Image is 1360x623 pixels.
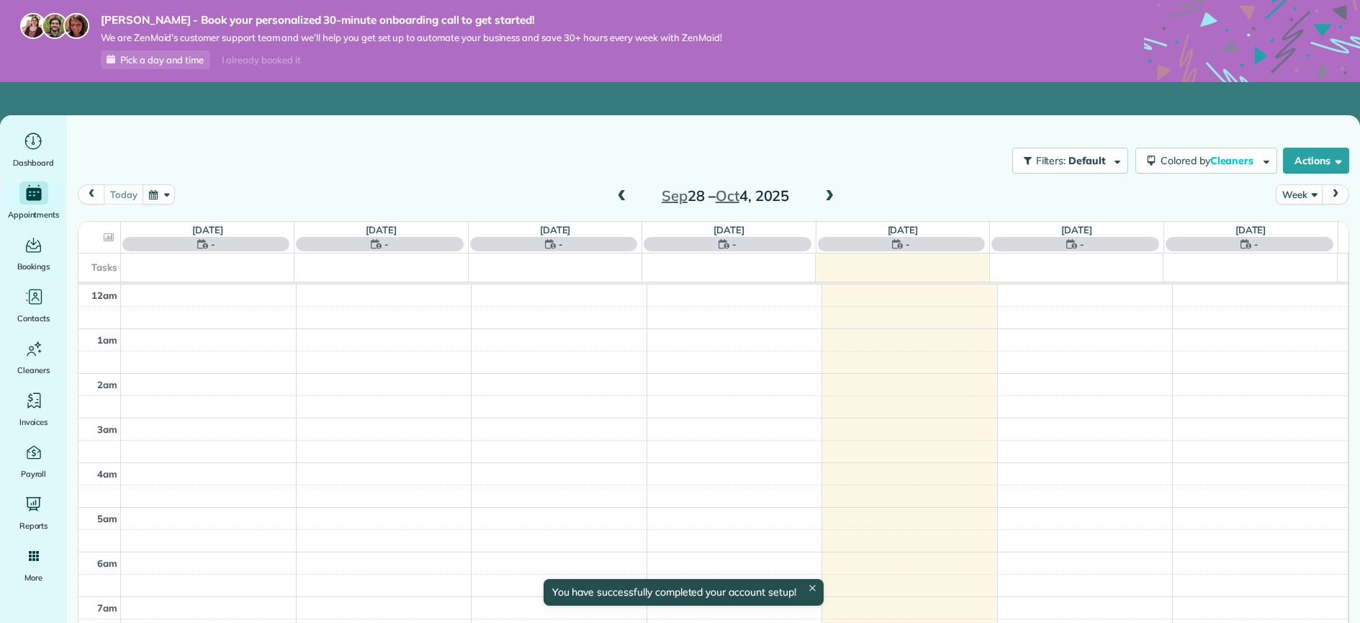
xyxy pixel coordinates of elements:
span: We are ZenMaid’s customer support team and we’ll help you get set up to automate your business an... [101,32,722,44]
a: Cleaners [6,337,61,377]
span: Colored by [1161,154,1258,167]
button: next [1322,184,1349,204]
span: Default [1068,154,1107,167]
button: Week [1276,184,1323,204]
span: Bookings [17,259,50,274]
span: Cleaners [17,363,50,377]
span: 1am [97,334,117,346]
span: 6am [97,557,117,569]
button: Colored byCleaners [1135,148,1277,174]
span: Dashboard [13,156,54,170]
span: 2am [97,379,117,390]
a: Dashboard [6,130,61,170]
span: - [559,237,563,251]
a: [DATE] [713,224,744,236]
span: - [211,237,215,251]
span: Appointments [8,207,60,222]
a: Contacts [6,285,61,326]
span: Tasks [91,261,117,273]
img: jorge-587dff0eeaa6aab1f244e6dc62b8924c3b6ad411094392a53c71c6c4a576187d.jpg [42,13,68,39]
button: today [104,184,143,204]
span: Filters: [1036,154,1066,167]
img: michelle-19f622bdf1676172e81f8f8fba1fb50e276960ebfe0243fe18214015130c80e4.jpg [63,13,89,39]
a: Invoices [6,389,61,429]
a: Bookings [6,233,61,274]
span: Contacts [17,311,50,326]
span: - [732,237,737,251]
span: 4am [97,468,117,480]
a: Appointments [6,181,61,222]
span: 7am [97,602,117,614]
a: [DATE] [1061,224,1092,236]
span: - [1080,237,1084,251]
span: Payroll [21,467,47,481]
a: Filters: Default [1005,148,1128,174]
span: - [384,237,389,251]
h2: 28 – 4, 2025 [636,188,816,204]
a: Pick a day and time [101,50,210,69]
span: Oct [716,187,739,205]
a: [DATE] [192,224,223,236]
a: [DATE] [366,224,397,236]
img: maria-72a9807cf96188c08ef61303f053569d2e2a8a1cde33d635c8a3ac13582a053d.jpg [20,13,46,39]
a: [DATE] [1235,224,1266,236]
span: 3am [97,423,117,435]
span: 5am [97,513,117,524]
span: Reports [19,519,48,533]
span: - [1254,237,1258,251]
div: I already booked it [213,51,309,69]
a: Payroll [6,441,61,481]
button: Actions [1283,148,1349,174]
button: Filters: Default [1012,148,1128,174]
span: Invoices [19,415,48,429]
a: Reports [6,493,61,533]
span: Sep [662,187,688,205]
a: [DATE] [888,224,919,236]
span: - [906,237,910,251]
div: You have successfully completed your account setup! [543,579,823,606]
span: Pick a day and time [120,54,204,66]
span: Cleaners [1210,154,1256,167]
a: [DATE] [540,224,571,236]
span: 12am [91,290,117,301]
button: prev [78,184,105,204]
strong: [PERSON_NAME] - Book your personalized 30-minute onboarding call to get started! [101,13,722,27]
span: More [24,570,42,585]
